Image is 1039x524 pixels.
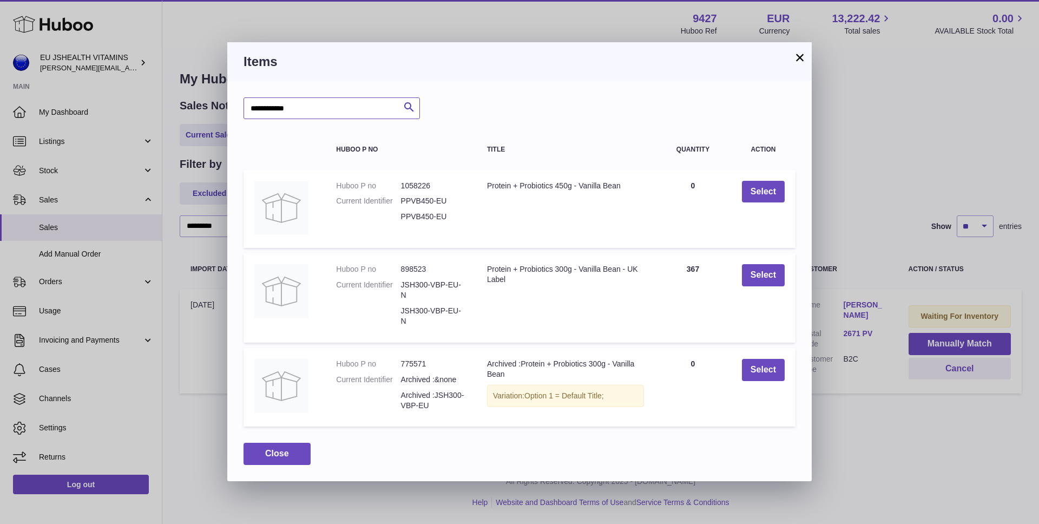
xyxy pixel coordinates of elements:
[336,196,400,206] dt: Current Identifier
[742,264,785,286] button: Select
[476,135,655,164] th: Title
[401,212,465,222] dd: PPVB450-EU
[487,385,644,407] div: Variation:
[265,449,289,458] span: Close
[655,135,731,164] th: Quantity
[793,51,806,64] button: ×
[731,135,795,164] th: Action
[244,53,795,70] h3: Items
[524,391,604,400] span: Option 1 = Default Title;
[401,359,465,369] dd: 775571
[336,375,400,385] dt: Current Identifier
[336,280,400,300] dt: Current Identifier
[336,264,400,274] dt: Huboo P no
[655,253,731,342] td: 367
[487,264,644,285] div: Protein + Probiotics 300g - Vanilla Bean - UK Label
[401,264,465,274] dd: 898523
[254,264,308,318] img: Protein + Probiotics 300g - Vanilla Bean - UK Label
[401,390,465,411] dd: Archived :JSH300-VBP-EU
[742,359,785,381] button: Select
[401,306,465,326] dd: JSH300-VBP-EU-N
[254,359,308,413] img: Archived :Protein + Probiotics 300g - Vanilla Bean
[401,375,465,385] dd: Archived :&none
[655,170,731,248] td: 0
[336,181,400,191] dt: Huboo P no
[655,348,731,427] td: 0
[401,181,465,191] dd: 1058226
[742,181,785,203] button: Select
[401,196,465,206] dd: PPVB450-EU
[325,135,476,164] th: Huboo P no
[244,443,311,465] button: Close
[336,359,400,369] dt: Huboo P no
[487,181,644,191] div: Protein + Probiotics 450g - Vanilla Bean
[487,359,644,379] div: Archived :Protein + Probiotics 300g - Vanilla Bean
[401,280,465,300] dd: JSH300-VBP-EU-N
[254,181,308,235] img: Protein + Probiotics 450g - Vanilla Bean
